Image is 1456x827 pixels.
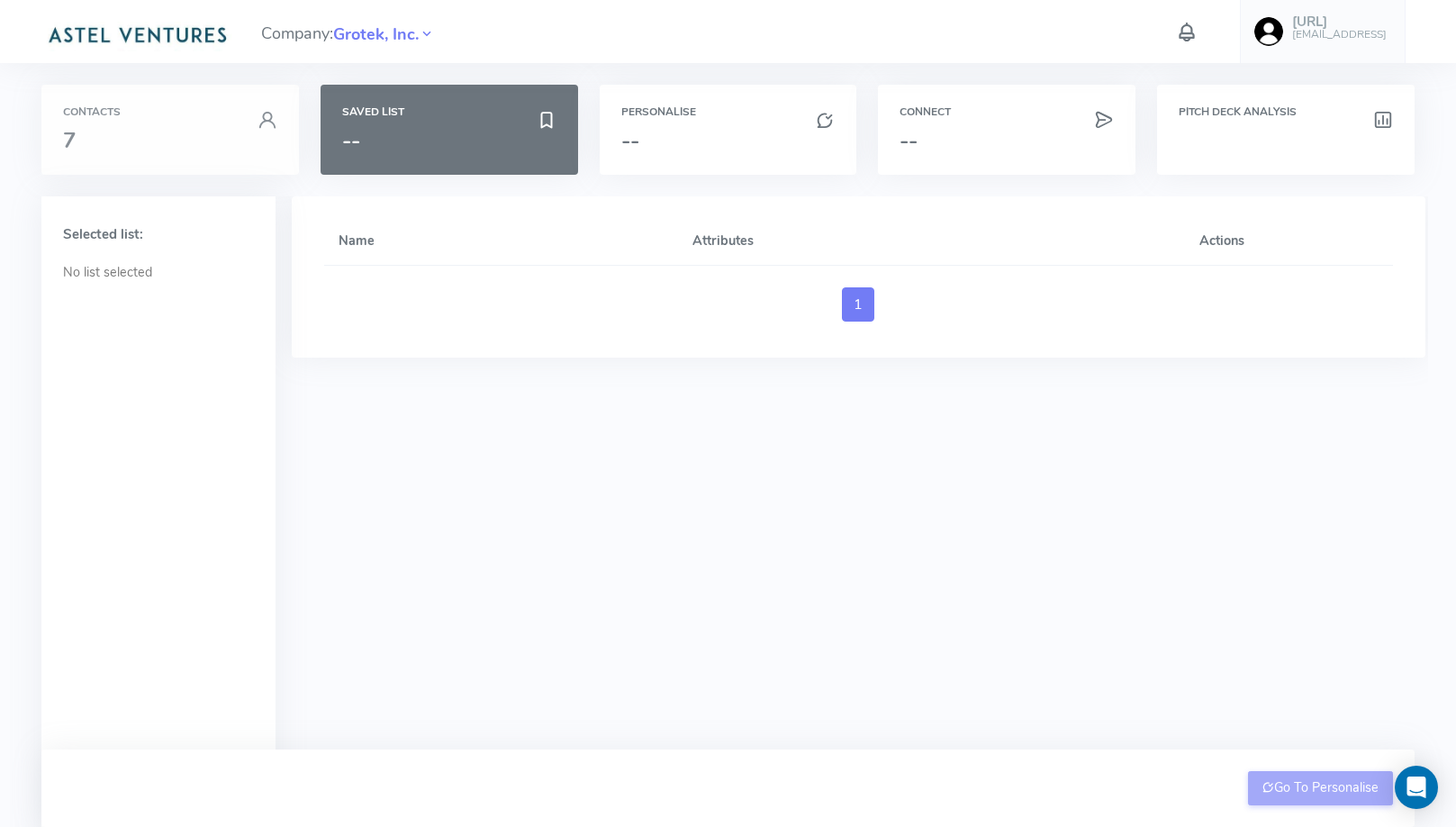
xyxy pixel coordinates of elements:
h5: [URL] [1292,14,1387,30]
h6: Contacts [63,106,277,118]
a: Grotek, Inc. [333,23,419,44]
span: Company: [261,16,435,48]
h3: -- [621,129,836,152]
h6: Connect [900,106,1114,118]
th: Actions [1186,218,1393,265]
img: user-image [1254,17,1283,46]
h5: Selected list: [63,227,254,242]
h6: Saved List [342,106,556,118]
h6: Personalise [621,106,836,118]
th: Name [324,218,679,265]
span: 7 [63,126,76,155]
span: Grotek, Inc. [333,23,419,47]
p: No list selected [63,263,254,283]
a: 1 [842,287,874,322]
span: -- [342,126,360,155]
th: Attributes [679,218,1185,265]
div: Open Intercom Messenger [1395,766,1438,809]
h6: [EMAIL_ADDRESS] [1292,29,1387,41]
h6: Pitch Deck Analysis [1179,106,1393,118]
h3: -- [900,129,1114,152]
